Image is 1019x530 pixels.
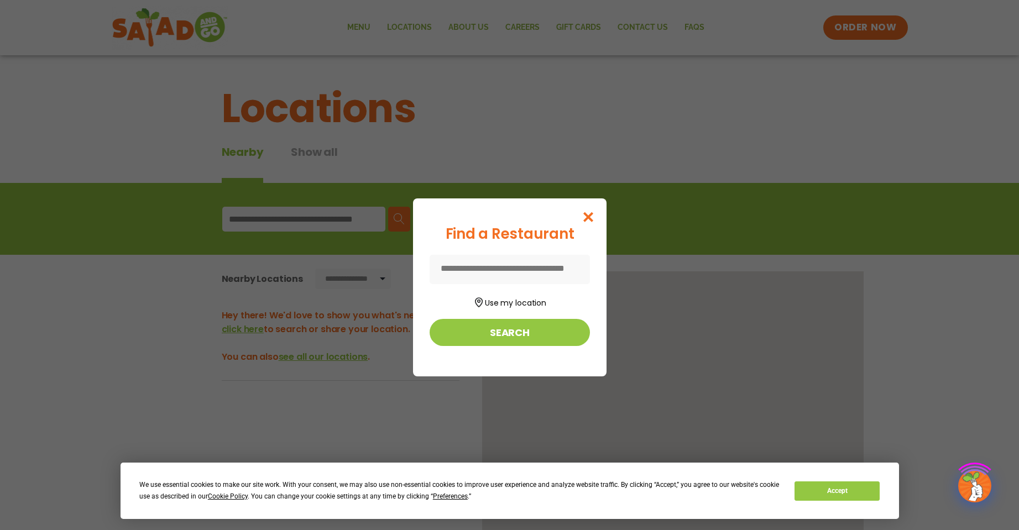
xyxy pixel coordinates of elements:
div: Cookie Consent Prompt [121,463,899,519]
span: Preferences [433,492,468,500]
div: Find a Restaurant [430,223,590,245]
button: Use my location [430,294,590,309]
button: Close modal [570,198,606,235]
span: Cookie Policy [208,492,248,500]
button: Search [430,319,590,346]
button: Accept [795,481,880,501]
div: We use essential cookies to make our site work. With your consent, we may also use non-essential ... [139,479,781,502]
